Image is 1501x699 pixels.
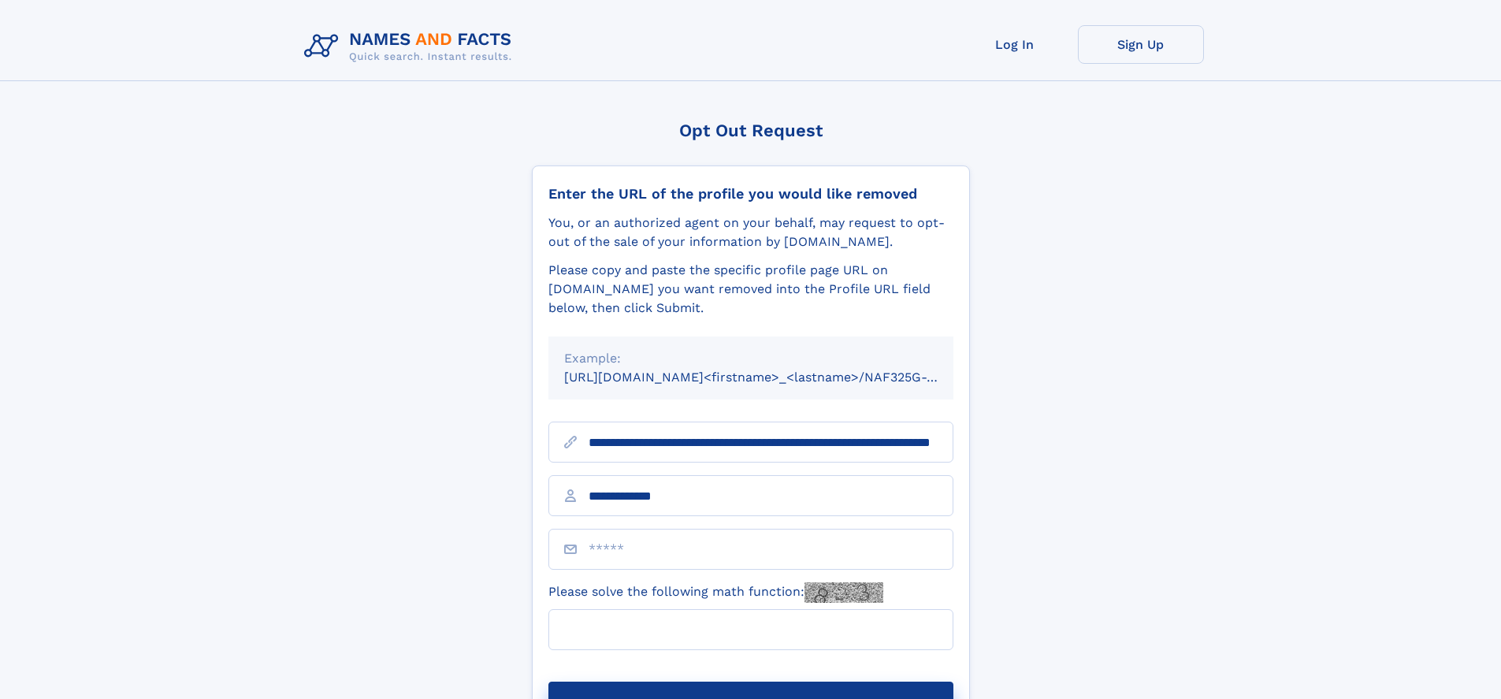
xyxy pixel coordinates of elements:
div: You, or an authorized agent on your behalf, may request to opt-out of the sale of your informatio... [548,214,953,251]
label: Please solve the following math function: [548,582,883,603]
a: Sign Up [1078,25,1204,64]
small: [URL][DOMAIN_NAME]<firstname>_<lastname>/NAF325G-xxxxxxxx [564,370,983,385]
a: Log In [952,25,1078,64]
div: Example: [564,349,938,368]
div: Enter the URL of the profile you would like removed [548,185,953,203]
div: Please copy and paste the specific profile page URL on [DOMAIN_NAME] you want removed into the Pr... [548,261,953,318]
div: Opt Out Request [532,121,970,140]
img: Logo Names and Facts [298,25,525,68]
